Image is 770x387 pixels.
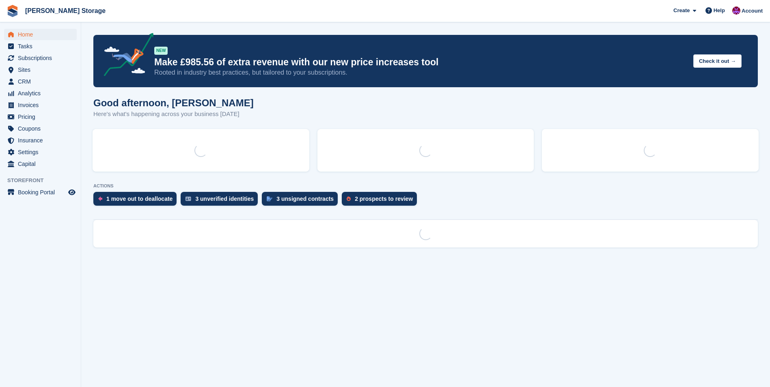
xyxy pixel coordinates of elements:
span: Capital [18,158,67,170]
a: menu [4,64,77,75]
p: Make £985.56 of extra revenue with our new price increases tool [154,56,687,68]
a: 1 move out to deallocate [93,192,181,210]
a: menu [4,99,77,111]
a: [PERSON_NAME] Storage [22,4,109,17]
span: Storefront [7,176,81,185]
img: stora-icon-8386f47178a22dfd0bd8f6a31ec36ba5ce8667c1dd55bd0f319d3a0aa187defe.svg [6,5,19,17]
span: Coupons [18,123,67,134]
a: menu [4,41,77,52]
a: menu [4,187,77,198]
span: Subscriptions [18,52,67,64]
span: Analytics [18,88,67,99]
a: menu [4,88,77,99]
span: Help [714,6,725,15]
img: contract_signature_icon-13c848040528278c33f63329250d36e43548de30e8caae1d1a13099fd9432cc5.svg [267,196,272,201]
img: verify_identity-adf6edd0f0f0b5bbfe63781bf79b02c33cf7c696d77639b501bdc392416b5a36.svg [185,196,191,201]
span: Account [742,7,763,15]
span: CRM [18,76,67,87]
img: Audra Whitelaw [732,6,740,15]
img: prospect-51fa495bee0391a8d652442698ab0144808aea92771e9ea1ae160a38d050c398.svg [347,196,351,201]
a: Preview store [67,187,77,197]
span: Create [673,6,690,15]
button: Check it out → [693,54,742,68]
span: Booking Portal [18,187,67,198]
div: 1 move out to deallocate [106,196,173,202]
span: Tasks [18,41,67,52]
div: 3 unsigned contracts [276,196,334,202]
span: Sites [18,64,67,75]
a: menu [4,146,77,158]
a: menu [4,158,77,170]
a: menu [4,135,77,146]
a: 3 unverified identities [181,192,262,210]
span: Settings [18,146,67,158]
span: Invoices [18,99,67,111]
span: Home [18,29,67,40]
p: Rooted in industry best practices, but tailored to your subscriptions. [154,68,687,77]
a: 3 unsigned contracts [262,192,342,210]
div: 3 unverified identities [195,196,254,202]
a: menu [4,29,77,40]
img: price-adjustments-announcement-icon-8257ccfd72463d97f412b2fc003d46551f7dbcb40ab6d574587a9cd5c0d94... [97,33,154,79]
a: menu [4,76,77,87]
a: menu [4,52,77,64]
img: move_outs_to_deallocate_icon-f764333ba52eb49d3ac5e1228854f67142a1ed5810a6f6cc68b1a99e826820c5.svg [98,196,102,201]
div: NEW [154,47,168,55]
h1: Good afternoon, [PERSON_NAME] [93,97,254,108]
a: menu [4,123,77,134]
p: Here's what's happening across your business [DATE] [93,110,254,119]
a: 2 prospects to review [342,192,421,210]
span: Pricing [18,111,67,123]
a: menu [4,111,77,123]
span: Insurance [18,135,67,146]
p: ACTIONS [93,183,758,189]
div: 2 prospects to review [355,196,413,202]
